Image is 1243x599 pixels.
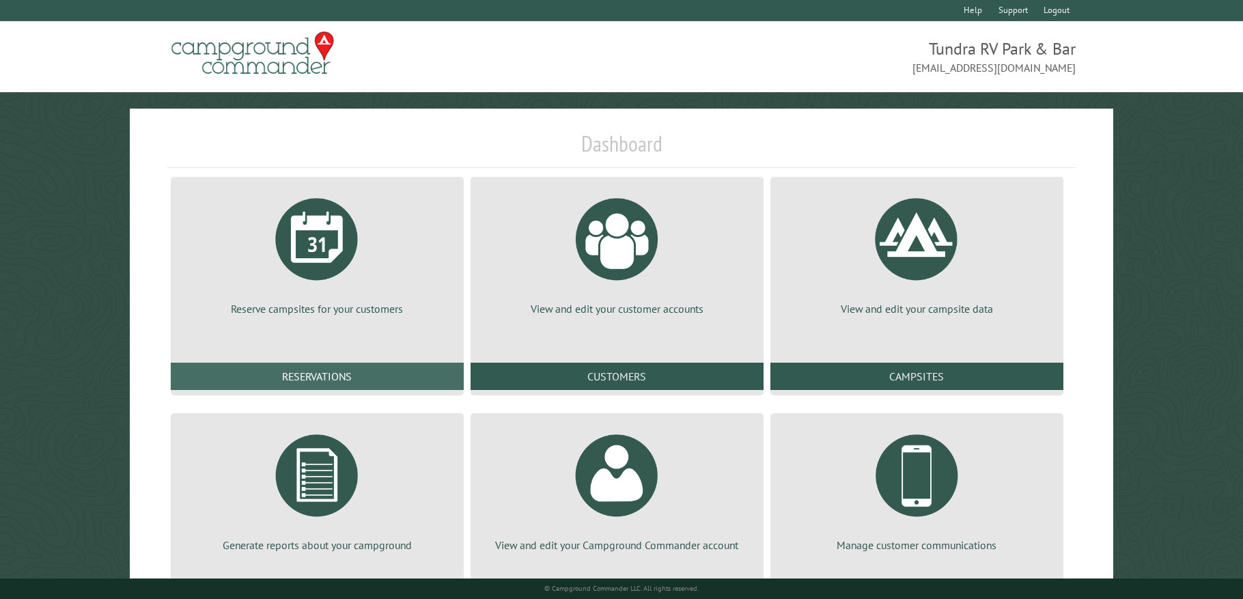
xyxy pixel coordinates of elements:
small: © Campground Commander LLC. All rights reserved. [544,584,699,593]
a: Reserve campsites for your customers [187,188,447,316]
a: Generate reports about your campground [187,424,447,553]
a: Campsites [770,363,1063,390]
h1: Dashboard [167,130,1076,168]
p: View and edit your Campground Commander account [487,538,747,553]
p: Manage customer communications [787,538,1047,553]
a: View and edit your campsite data [787,188,1047,316]
a: Manage customer communications [787,424,1047,553]
p: View and edit your customer accounts [487,301,747,316]
a: View and edit your Campground Commander account [487,424,747,553]
img: Campground Commander [167,27,338,80]
p: Reserve campsites for your customers [187,301,447,316]
a: Customers [471,363,764,390]
a: Reservations [171,363,464,390]
p: Generate reports about your campground [187,538,447,553]
span: Tundra RV Park & Bar [EMAIL_ADDRESS][DOMAIN_NAME] [621,38,1076,76]
a: View and edit your customer accounts [487,188,747,316]
p: View and edit your campsite data [787,301,1047,316]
